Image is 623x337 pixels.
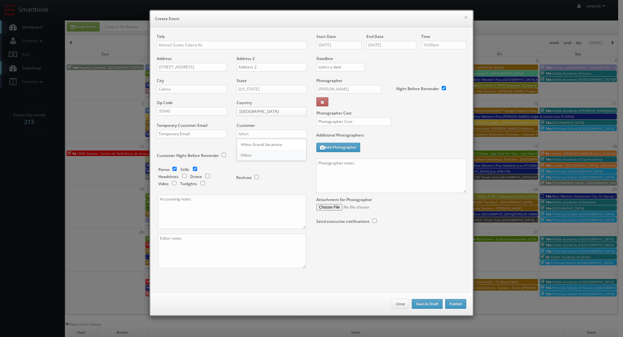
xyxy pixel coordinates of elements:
[158,174,178,179] label: Headshots
[237,150,306,161] div: Hilton
[157,123,207,128] label: Temporary Customer Email
[237,107,307,116] a: [GEOGRAPHIC_DATA]
[155,16,468,22] h6: Create Event
[366,41,416,49] input: select an end date
[237,56,255,61] label: Address 2
[311,56,471,61] label: Deadline
[157,34,165,39] label: Title
[316,63,365,71] input: select a date
[180,181,197,187] label: Twilights
[157,153,219,158] label: Customer Night Before Reminder
[158,181,168,187] label: Video
[445,299,466,309] button: Publish
[237,85,307,93] input: Select a state
[316,78,342,83] label: Photographer
[316,219,370,224] label: Send executive notifications
[157,56,172,61] label: Address
[237,100,252,105] label: Country
[237,78,247,83] label: State
[239,107,298,116] span: [GEOGRAPHIC_DATA]
[316,132,466,141] label: Additional Photographers
[236,175,252,180] label: Reshoot
[157,78,164,83] label: City
[316,34,336,39] label: Start Date
[316,143,360,152] button: Add Photographer
[392,299,409,309] button: Close
[316,85,382,93] input: Select a photographer
[237,123,255,128] label: Customer
[316,41,361,49] input: select a date
[316,197,372,202] label: Attachment for Photographer
[412,299,443,309] button: Save As Draft
[464,15,468,19] button: ×
[157,63,227,71] input: Address
[157,107,227,115] input: Zip Code
[157,41,307,49] input: Title
[157,100,173,105] label: Zip Code
[237,139,306,150] div: Hilton Grand Vacations
[237,130,307,138] input: Select a customer
[421,34,430,39] label: Time
[366,34,384,39] label: End Date
[190,174,202,179] label: Drone
[316,117,391,126] input: Photographer Cost
[158,167,170,172] label: Panos
[180,167,189,172] label: Stills
[237,63,307,71] input: Address 2
[157,130,227,138] input: Temporary Email
[396,86,439,91] label: Night Before Reminder
[311,110,471,116] label: Photographer Cost
[157,85,227,93] input: City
